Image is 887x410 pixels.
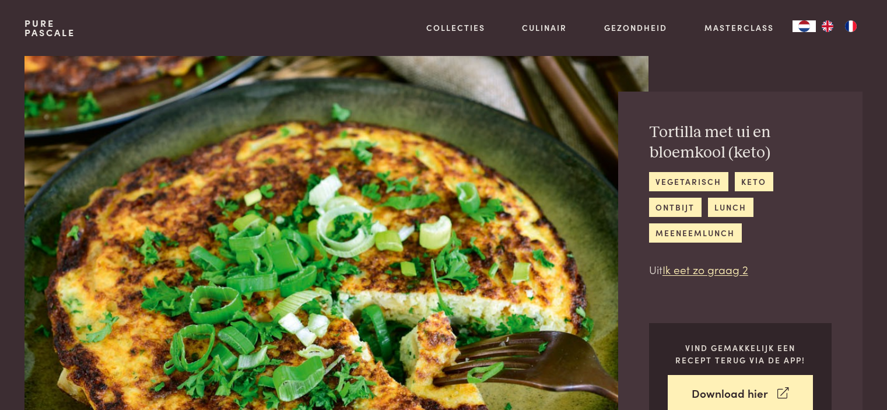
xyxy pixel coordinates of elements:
a: vegetarisch [649,172,728,191]
a: Culinair [522,22,567,34]
a: EN [816,20,839,32]
a: ontbijt [649,198,702,217]
a: PurePascale [24,19,75,37]
a: Ik eet zo graag 2 [662,261,748,277]
h2: Tortilla met ui en bloemkool (keto) [649,122,832,163]
aside: Language selected: Nederlands [793,20,863,32]
a: meeneemlunch [649,223,742,243]
ul: Language list [816,20,863,32]
a: NL [793,20,816,32]
a: Gezondheid [604,22,667,34]
a: FR [839,20,863,32]
p: Uit [649,261,832,278]
a: Masterclass [704,22,774,34]
p: Vind gemakkelijk een recept terug via de app! [668,342,813,366]
a: lunch [708,198,753,217]
a: keto [735,172,773,191]
a: Collecties [426,22,485,34]
div: Language [793,20,816,32]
